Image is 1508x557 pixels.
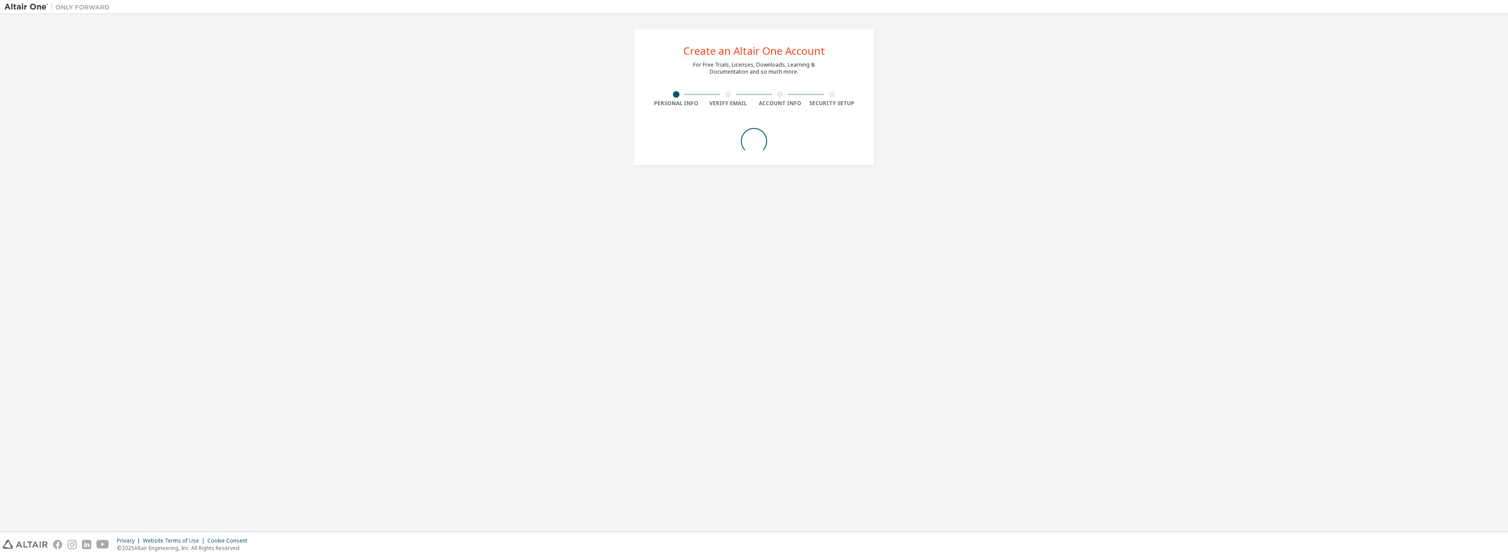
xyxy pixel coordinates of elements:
[68,540,77,549] img: instagram.svg
[4,3,114,11] img: Altair One
[754,100,806,107] div: Account Info
[117,537,143,544] div: Privacy
[650,100,702,107] div: Personal Info
[3,540,48,549] img: altair_logo.svg
[693,61,815,75] div: For Free Trials, Licenses, Downloads, Learning & Documentation and so much more.
[143,537,207,544] div: Website Terms of Use
[117,544,253,552] p: © 2025 Altair Engineering, Inc. All Rights Reserved.
[96,540,109,549] img: youtube.svg
[53,540,62,549] img: facebook.svg
[806,100,858,107] div: Security Setup
[683,46,825,56] div: Create an Altair One Account
[82,540,91,549] img: linkedin.svg
[702,100,754,107] div: Verify Email
[207,537,253,544] div: Cookie Consent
